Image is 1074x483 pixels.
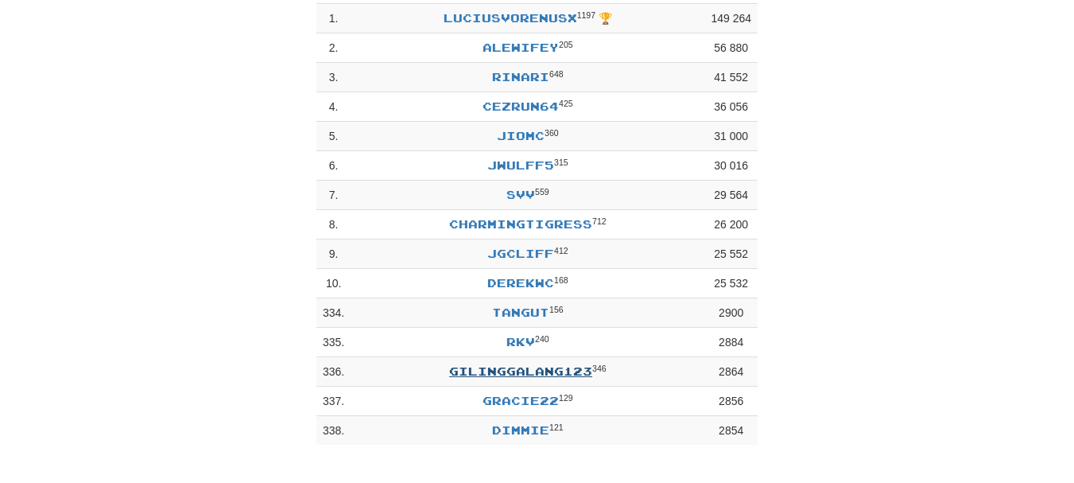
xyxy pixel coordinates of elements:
[704,298,758,328] td: 2900
[316,416,351,446] td: 338 .
[549,423,564,432] sup: Level 121
[704,151,758,181] td: 30 016
[316,298,351,328] td: 334 .
[497,129,545,142] a: JioMc
[449,364,592,378] a: GIlinggalang123
[704,240,758,269] td: 25 552
[704,122,758,151] td: 31 000
[704,328,758,357] td: 2884
[316,63,351,92] td: 3 .
[316,269,351,298] td: 10 .
[316,357,351,387] td: 336 .
[704,416,758,446] td: 2854
[559,40,573,49] sup: Level 205
[704,357,758,387] td: 2864
[492,70,549,84] a: Rinari
[316,328,351,357] td: 335 .
[704,387,758,416] td: 2856
[704,210,758,240] td: 26 200
[444,11,577,25] a: LuciusVorenusX
[704,181,758,210] td: 29 564
[492,423,549,437] a: Dimmie
[316,151,351,181] td: 6 .
[316,387,351,416] td: 337 .
[506,188,535,201] a: svv
[554,158,568,167] sup: 315
[599,12,612,25] span: 🏆
[487,276,554,290] a: DerekWC
[483,394,559,407] a: Gracie22
[316,181,351,210] td: 7 .
[535,334,549,344] sup: Level 240
[506,335,535,349] a: rkv
[316,210,351,240] td: 8 .
[449,217,592,231] a: CharmingTigress
[549,69,564,79] sup: Level 648
[704,4,758,33] td: 149 264
[559,393,573,403] sup: Level 129
[704,33,758,63] td: 56 880
[492,306,549,319] a: Tangut
[704,63,758,92] td: 41 552
[316,122,351,151] td: 5 .
[483,99,559,113] a: Cezrun64
[316,33,351,63] td: 2 .
[316,240,351,269] td: 9 .
[549,305,564,314] sup: Level 156
[535,187,549,197] sup: 559
[483,41,559,54] a: alewifey
[559,99,573,108] sup: Level 425
[577,10,595,20] sup: Level 1197
[704,92,758,122] td: 36 056
[316,92,351,122] td: 4 .
[487,247,554,260] a: Jgcliff
[554,246,568,255] sup: Level 412
[554,275,568,285] sup: Level 168
[704,269,758,298] td: 25 532
[316,4,351,33] td: 1 .
[592,216,607,226] sup: Level 712
[487,158,554,172] a: jwulff5
[592,364,607,373] sup: Level 346
[545,128,559,138] sup: Level 360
